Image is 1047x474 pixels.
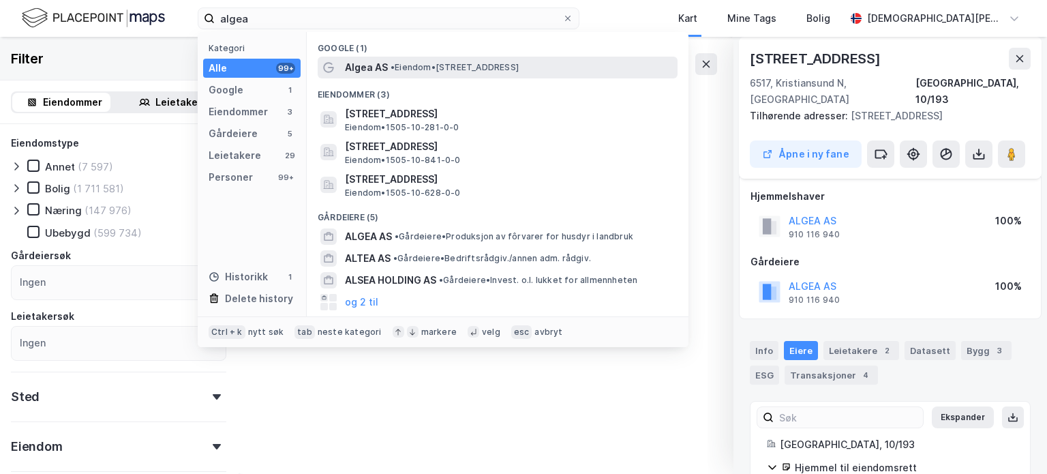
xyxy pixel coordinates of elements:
[307,78,688,103] div: Eiendommer (3)
[785,366,878,385] div: Transaksjoner
[209,169,253,186] div: Personer
[391,62,519,73] span: Eiendom • [STREET_ADDRESS]
[284,150,295,161] div: 29
[439,275,443,285] span: •
[750,110,851,121] span: Tilhørende adresser:
[209,82,243,98] div: Google
[905,341,956,360] div: Datasett
[345,59,388,76] span: Algea AS
[750,341,778,360] div: Info
[73,182,124,195] div: (1 711 581)
[391,62,395,72] span: •
[209,147,261,164] div: Leietakere
[789,229,840,240] div: 910 116 940
[22,6,165,30] img: logo.f888ab2527a4732fd821a326f86c7f29.svg
[678,10,697,27] div: Kart
[284,106,295,117] div: 3
[784,341,818,360] div: Eiere
[345,122,459,133] span: Eiendom • 1505-10-281-0-0
[345,106,672,122] span: [STREET_ADDRESS]
[307,313,688,338] div: Leietakere (29)
[995,278,1022,295] div: 100%
[284,271,295,282] div: 1
[393,253,591,264] span: Gårdeiere • Bedriftsrådgiv./annen adm. rådgiv.
[932,406,994,428] button: Ekspander
[215,8,562,29] input: Søk på adresse, matrikkel, gårdeiere, leietakere eller personer
[248,327,284,338] div: nytt søk
[915,75,1031,108] div: [GEOGRAPHIC_DATA], 10/193
[750,254,1030,270] div: Gårdeiere
[209,325,245,339] div: Ctrl + k
[294,325,315,339] div: tab
[11,248,71,264] div: Gårdeiersøk
[284,128,295,139] div: 5
[20,335,46,351] div: Ingen
[750,140,862,168] button: Åpne i ny fane
[43,94,102,110] div: Eiendommer
[979,409,1047,474] iframe: Chat Widget
[534,327,562,338] div: avbryt
[209,269,268,285] div: Historikk
[345,155,461,166] span: Eiendom • 1505-10-841-0-0
[439,275,637,286] span: Gårdeiere • Invest. o.l. lukket for allmennheten
[307,201,688,226] div: Gårdeiere (5)
[979,409,1047,474] div: Kontrollprogram for chat
[421,327,457,338] div: markere
[750,75,915,108] div: 6517, Kristiansund N, [GEOGRAPHIC_DATA]
[774,407,923,428] input: Søk
[155,94,208,110] div: Leietakere
[482,327,500,338] div: velg
[318,327,382,338] div: neste kategori
[45,182,70,195] div: Bolig
[750,48,883,70] div: [STREET_ADDRESS]
[45,204,82,217] div: Næring
[20,274,46,291] div: Ingen
[780,436,1014,453] div: [GEOGRAPHIC_DATA], 10/193
[961,341,1012,360] div: Bygg
[395,231,399,241] span: •
[11,48,44,70] div: Filter
[511,325,532,339] div: esc
[209,125,258,142] div: Gårdeiere
[45,160,75,173] div: Annet
[345,171,672,188] span: [STREET_ADDRESS]
[727,10,776,27] div: Mine Tags
[750,366,779,385] div: ESG
[345,188,461,198] span: Eiendom • 1505-10-628-0-0
[78,160,113,173] div: (7 597)
[345,138,672,155] span: [STREET_ADDRESS]
[276,172,295,183] div: 99+
[209,104,268,120] div: Eiendommer
[823,341,899,360] div: Leietakere
[750,108,1020,124] div: [STREET_ADDRESS]
[345,228,392,245] span: ALGEA AS
[85,204,132,217] div: (147 976)
[806,10,830,27] div: Bolig
[45,226,91,239] div: Ubebygd
[395,231,633,242] span: Gårdeiere • Produksjon av fôrvarer for husdyr i landbruk
[995,213,1022,229] div: 100%
[307,32,688,57] div: Google (1)
[225,291,293,307] div: Delete history
[393,253,397,263] span: •
[867,10,1003,27] div: [DEMOGRAPHIC_DATA][PERSON_NAME]
[284,85,295,95] div: 1
[11,308,74,325] div: Leietakersøk
[750,188,1030,205] div: Hjemmelshaver
[11,135,79,151] div: Eiendomstype
[209,43,301,53] div: Kategori
[93,226,142,239] div: (599 734)
[859,368,872,382] div: 4
[209,60,227,76] div: Alle
[345,250,391,267] span: ALTEA AS
[11,439,63,455] div: Eiendom
[789,295,840,306] div: 910 116 940
[880,344,894,357] div: 2
[345,294,378,310] button: og 2 til
[276,63,295,74] div: 99+
[992,344,1006,357] div: 3
[345,272,436,288] span: ALSEA HOLDING AS
[11,389,40,405] div: Sted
